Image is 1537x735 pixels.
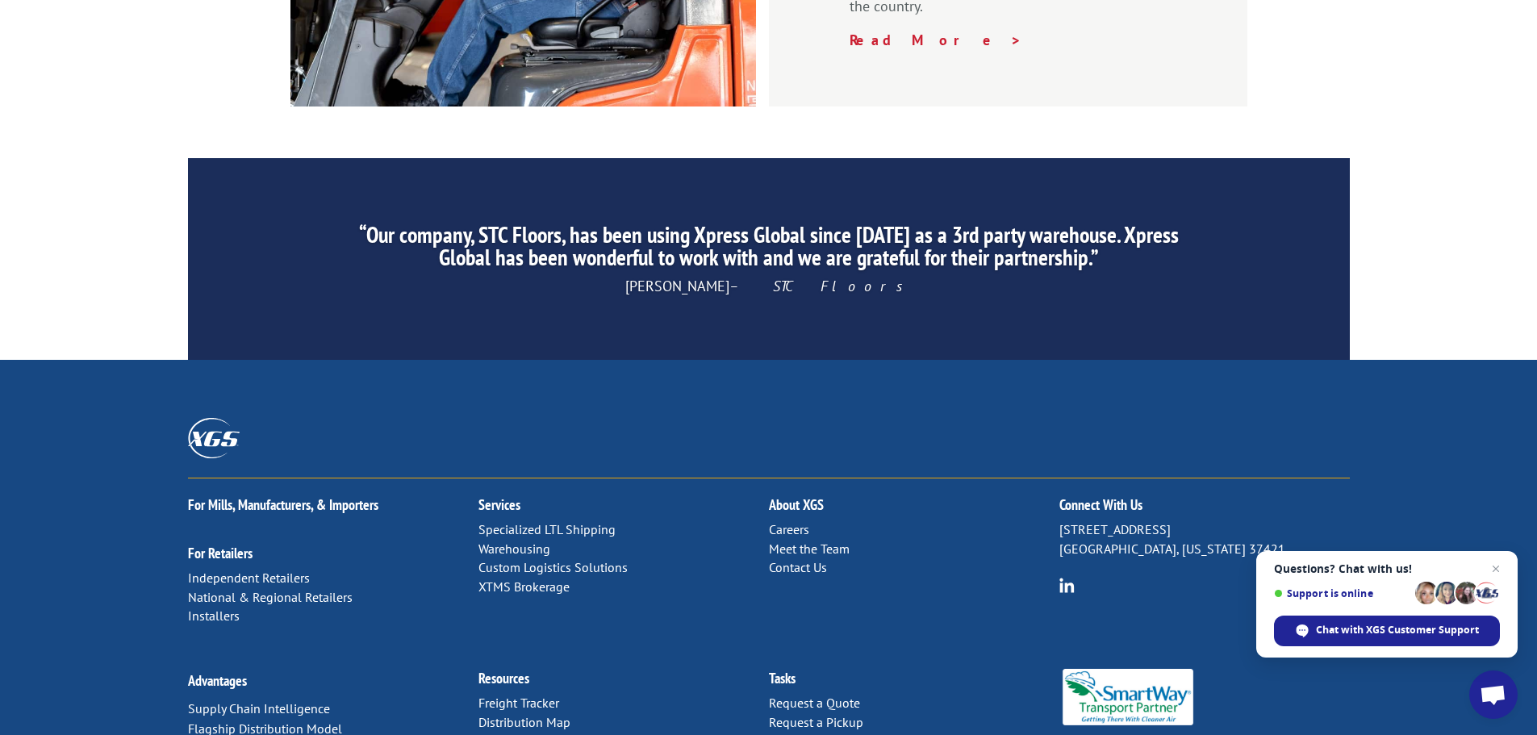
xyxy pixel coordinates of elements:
a: For Mills, Manufacturers, & Importers [188,495,378,514]
a: Independent Retailers [188,570,310,586]
a: Request a Quote [769,695,860,711]
a: Specialized LTL Shipping [478,521,616,537]
div: Open chat [1469,670,1518,719]
a: Careers [769,521,809,537]
a: Distribution Map [478,714,570,730]
span: Chat with XGS Customer Support [1316,623,1479,637]
img: XGS_Logos_ALL_2024_All_White [188,418,240,457]
p: [STREET_ADDRESS] [GEOGRAPHIC_DATA], [US_STATE] 37421 [1059,520,1350,559]
a: National & Regional Retailers [188,589,353,605]
a: Supply Chain Intelligence [188,700,330,716]
span: [PERSON_NAME] [625,277,913,295]
a: Installers [188,608,240,624]
a: About XGS [769,495,824,514]
span: Support is online [1274,587,1410,599]
a: Resources [478,669,529,687]
h2: Connect With Us [1059,498,1350,520]
h2: “Our company, STC Floors, has been using Xpress Global since [DATE] as a 3rd party warehouse. Xpr... [339,223,1197,277]
h2: Tasks [769,671,1059,694]
a: Read More > [850,31,1022,49]
div: Chat with XGS Customer Support [1274,616,1500,646]
img: group-6 [1059,578,1075,593]
a: Custom Logistics Solutions [478,559,628,575]
a: Meet the Team [769,541,850,557]
a: Request a Pickup [769,714,863,730]
span: Close chat [1486,559,1506,578]
a: Services [478,495,520,514]
em: – STC Floors [729,277,913,295]
a: Advantages [188,671,247,690]
a: Contact Us [769,559,827,575]
a: XTMS Brokerage [478,578,570,595]
a: For Retailers [188,544,253,562]
a: Warehousing [478,541,550,557]
img: Smartway_Logo [1059,669,1197,725]
a: Freight Tracker [478,695,559,711]
span: Questions? Chat with us! [1274,562,1500,575]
